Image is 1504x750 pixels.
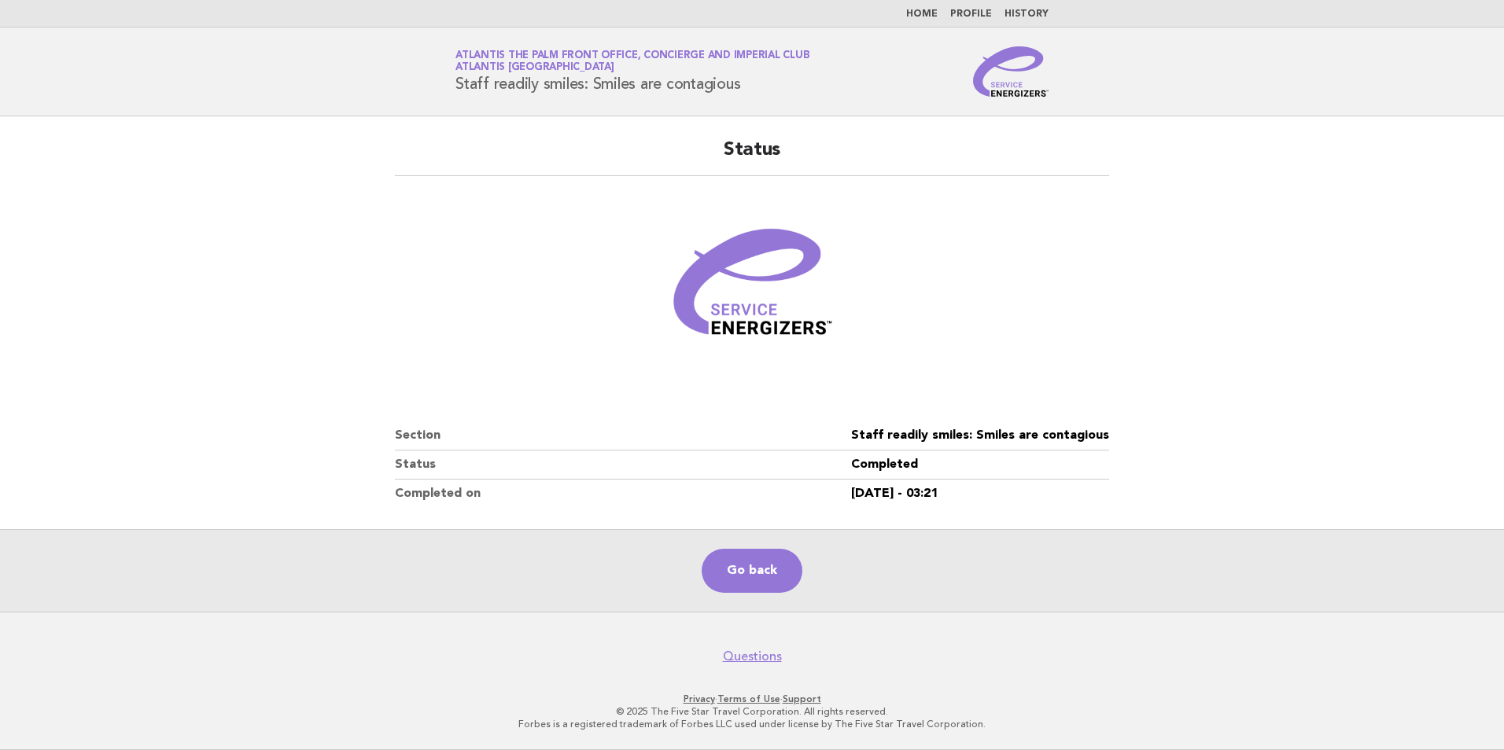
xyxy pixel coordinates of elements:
[906,9,938,19] a: Home
[1005,9,1049,19] a: History
[395,450,851,480] dt: Status
[455,50,809,72] a: Atlantis The Palm Front Office, Concierge and Imperial ClubAtlantis [GEOGRAPHIC_DATA]
[717,693,780,704] a: Terms of Use
[950,9,992,19] a: Profile
[455,63,614,73] span: Atlantis [GEOGRAPHIC_DATA]
[271,718,1233,730] p: Forbes is a registered trademark of Forbes LLC used under license by The Five Star Travel Corpora...
[851,450,1109,480] dd: Completed
[783,693,821,704] a: Support
[684,693,715,704] a: Privacy
[395,480,851,508] dt: Completed on
[723,649,782,664] a: Questions
[973,46,1049,97] img: Service Energizers
[851,480,1109,508] dd: [DATE] - 03:21
[395,421,851,450] dt: Section
[271,705,1233,718] p: © 2025 The Five Star Travel Corporation. All rights reserved.
[395,138,1109,176] h2: Status
[271,693,1233,705] p: · ·
[658,195,846,384] img: Verified
[455,51,809,92] h1: Staff readily smiles: Smiles are contagious
[851,421,1109,450] dd: Staff readily smiles: Smiles are contagious
[702,549,802,593] a: Go back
